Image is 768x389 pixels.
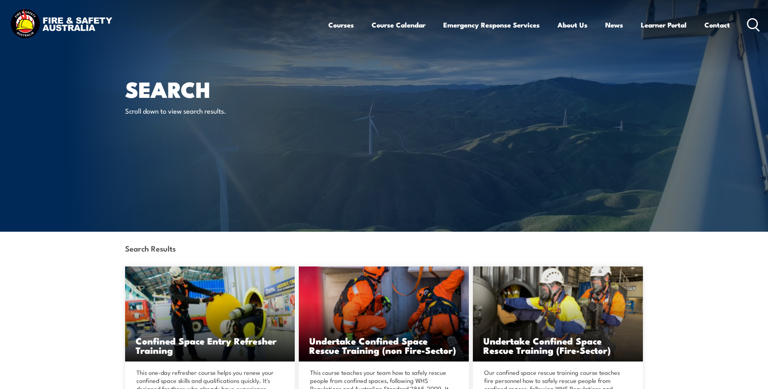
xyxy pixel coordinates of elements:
p: Scroll down to view search results. [125,106,273,115]
a: Contact [704,14,730,36]
a: Undertake Confined Space Rescue Training (non Fire-Sector) [299,266,469,362]
img: Undertake Confined Space Rescue (Fire-Sector) TRAINING [473,266,643,362]
a: Courses [328,14,354,36]
a: Learner Portal [641,14,687,36]
a: Confined Space Entry Refresher Training [125,266,295,362]
h3: Confined Space Entry Refresher Training [136,336,285,355]
h1: Search [125,79,325,98]
h3: Undertake Confined Space Rescue Training (Fire-Sector) [483,336,632,355]
img: Undertake Confined Space Rescue Training (non Fire-Sector) (2) [299,266,469,362]
a: Course Calendar [372,14,425,36]
a: Undertake Confined Space Rescue Training (Fire-Sector) [473,266,643,362]
a: Emergency Response Services [443,14,540,36]
a: News [605,14,623,36]
strong: Search Results [125,243,176,254]
h3: Undertake Confined Space Rescue Training (non Fire-Sector) [309,336,458,355]
img: Confined Space Entry Training [125,266,295,362]
a: About Us [557,14,587,36]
